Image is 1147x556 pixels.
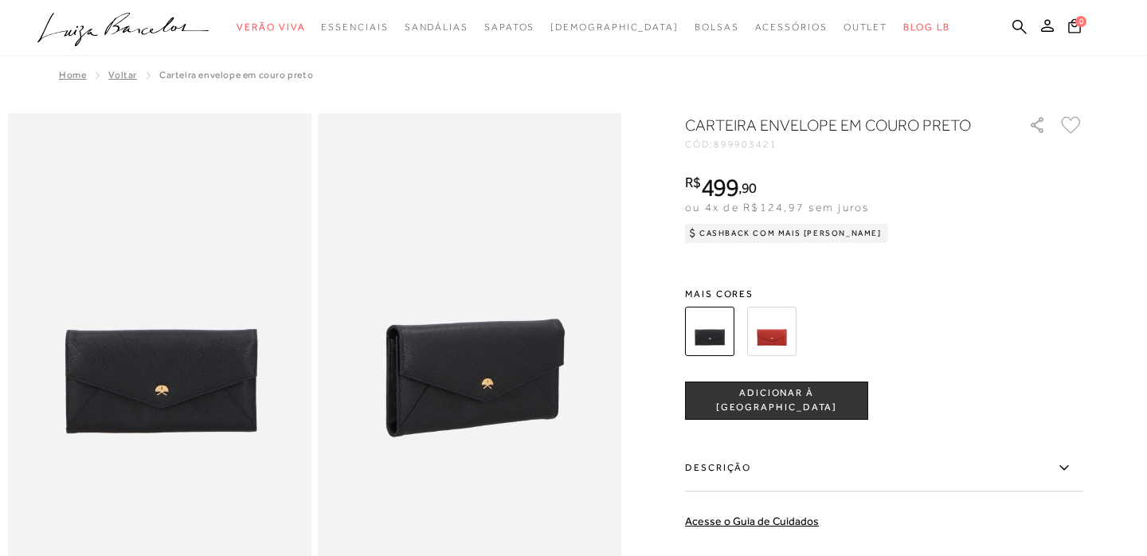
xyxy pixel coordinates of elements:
a: Voltar [108,69,137,80]
a: noSubCategoriesText [321,13,388,42]
span: Outlet [844,22,888,33]
span: BLOG LB [903,22,949,33]
span: Sandálias [405,22,468,33]
a: Acesse o Guia de Cuidados [685,515,819,527]
img: CARTEIRA ENVELOPE EM COURO PRETO [685,307,734,356]
a: noSubCategoriesText [237,13,305,42]
label: Descrição [685,445,1083,491]
span: 90 [742,179,757,196]
a: BLOG LB [903,13,949,42]
span: CARTEIRA ENVELOPE EM COURO PRETO [159,69,313,80]
a: Home [59,69,86,80]
span: ADICIONAR À [GEOGRAPHIC_DATA] [686,386,867,414]
span: Essenciais [321,22,388,33]
a: noSubCategoriesText [755,13,828,42]
span: 499 [701,173,738,202]
span: Bolsas [695,22,739,33]
span: Verão Viva [237,22,305,33]
i: , [738,181,757,195]
a: noSubCategoriesText [695,13,739,42]
h1: CARTEIRA ENVELOPE EM COURO PRETO [685,114,984,136]
i: R$ [685,175,701,190]
div: CÓD: [685,139,1004,149]
button: 0 [1063,18,1086,39]
span: 0 [1075,16,1086,27]
span: Acessórios [755,22,828,33]
a: noSubCategoriesText [550,13,679,42]
a: noSubCategoriesText [844,13,888,42]
span: [DEMOGRAPHIC_DATA] [550,22,679,33]
span: Mais cores [685,289,1083,299]
span: Sapatos [484,22,534,33]
button: ADICIONAR À [GEOGRAPHIC_DATA] [685,382,868,420]
div: Cashback com Mais [PERSON_NAME] [685,224,888,243]
img: CARTEIRA ENVELOPE EM COURO VERMELHO RED [747,307,797,356]
span: ou 4x de R$124,97 sem juros [685,201,869,213]
span: 899903421 [714,139,777,150]
a: noSubCategoriesText [484,13,534,42]
a: noSubCategoriesText [405,13,468,42]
